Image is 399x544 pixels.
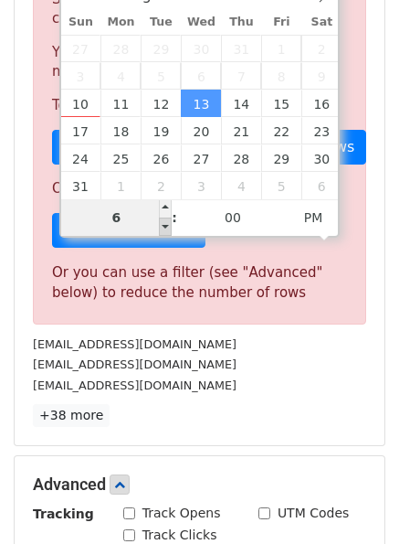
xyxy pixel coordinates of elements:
[61,16,101,28] span: Sun
[181,16,221,28] span: Wed
[52,43,347,81] p: Your current plan supports a daily maximum of .
[61,62,101,90] span: August 3, 2025
[301,16,341,28] span: Sat
[100,144,141,172] span: August 25, 2025
[261,144,301,172] span: August 29, 2025
[221,35,261,62] span: July 31, 2025
[301,62,341,90] span: August 9, 2025
[52,262,347,304] div: Or you can use a filter (see "Advanced" below) to reduce the number of rows
[181,90,221,117] span: August 13, 2025
[289,199,339,236] span: Click to toggle
[52,130,366,165] a: Choose a Google Sheet with fewer rows
[100,90,141,117] span: August 11, 2025
[52,213,205,248] a: Sign up for a plan
[301,144,341,172] span: August 30, 2025
[100,16,141,28] span: Mon
[301,172,341,199] span: September 6, 2025
[141,62,181,90] span: August 5, 2025
[221,62,261,90] span: August 7, 2025
[308,456,399,544] iframe: Chat Widget
[261,16,301,28] span: Fri
[261,117,301,144] span: August 22, 2025
[100,62,141,90] span: August 4, 2025
[33,337,236,351] small: [EMAIL_ADDRESS][DOMAIN_NAME]
[100,117,141,144] span: August 18, 2025
[33,404,110,427] a: +38 more
[61,90,101,117] span: August 10, 2025
[61,199,173,236] input: Hour
[100,35,141,62] span: July 28, 2025
[181,172,221,199] span: September 3, 2025
[100,172,141,199] span: September 1, 2025
[61,117,101,144] span: August 17, 2025
[141,35,181,62] span: July 29, 2025
[261,35,301,62] span: August 1, 2025
[221,90,261,117] span: August 14, 2025
[52,96,347,115] p: To send these emails, you can either:
[141,90,181,117] span: August 12, 2025
[181,117,221,144] span: August 20, 2025
[61,144,101,172] span: August 24, 2025
[52,179,347,198] p: Or
[33,379,236,392] small: [EMAIL_ADDRESS][DOMAIN_NAME]
[177,199,289,236] input: Minute
[261,90,301,117] span: August 15, 2025
[61,35,101,62] span: July 27, 2025
[142,504,221,523] label: Track Opens
[141,144,181,172] span: August 26, 2025
[221,144,261,172] span: August 28, 2025
[141,172,181,199] span: September 2, 2025
[301,35,341,62] span: August 2, 2025
[261,62,301,90] span: August 8, 2025
[33,475,366,495] h5: Advanced
[181,62,221,90] span: August 6, 2025
[301,90,341,117] span: August 16, 2025
[301,117,341,144] span: August 23, 2025
[221,172,261,199] span: September 4, 2025
[141,16,181,28] span: Tue
[181,35,221,62] span: July 30, 2025
[278,504,349,523] label: UTM Codes
[141,117,181,144] span: August 19, 2025
[181,144,221,172] span: August 27, 2025
[172,199,177,236] span: :
[261,172,301,199] span: September 5, 2025
[221,16,261,28] span: Thu
[33,507,94,521] strong: Tracking
[61,172,101,199] span: August 31, 2025
[221,117,261,144] span: August 21, 2025
[33,357,236,371] small: [EMAIL_ADDRESS][DOMAIN_NAME]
